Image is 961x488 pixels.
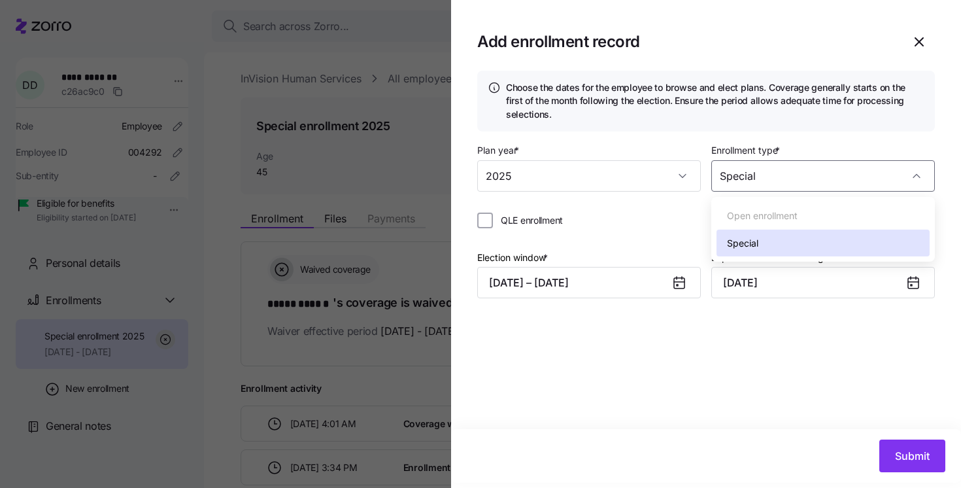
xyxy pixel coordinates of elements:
label: Plan year [477,143,522,158]
span: Special [727,236,758,251]
button: [DATE] – [DATE] [477,267,701,298]
h1: Add enrollment record [477,31,898,52]
h4: Choose the dates for the employee to browse and elect plans. Coverage generally starts on the fir... [506,81,924,121]
span: QLE enrollment [501,214,563,227]
label: Enrollment type [711,143,783,158]
input: Enrollment type [711,160,935,192]
input: MM/DD/YYYY [711,267,935,298]
button: Submit [879,440,945,472]
span: Open enrollment [727,209,798,223]
label: Election window [477,251,550,265]
span: Submit [895,448,930,464]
